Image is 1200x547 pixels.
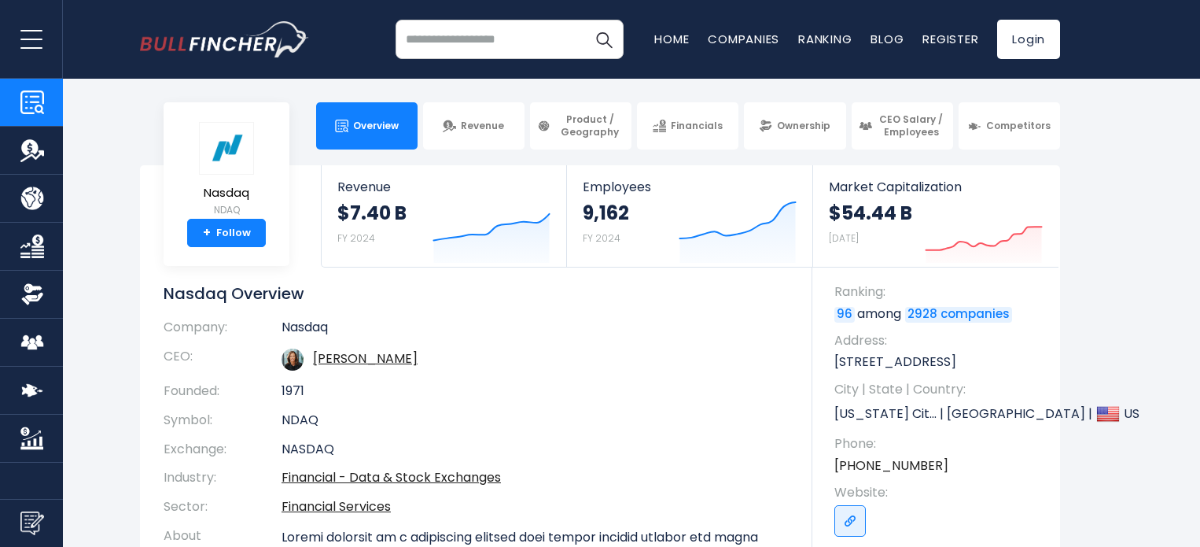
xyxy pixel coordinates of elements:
p: among [834,305,1044,323]
a: Login [997,20,1060,59]
th: Symbol: [164,406,282,435]
small: FY 2024 [337,231,375,245]
th: Sector: [164,493,282,522]
td: NASDAQ [282,435,789,464]
span: Overview [353,120,399,132]
span: Employees [583,179,796,194]
p: [STREET_ADDRESS] [834,353,1044,371]
span: Product / Geography [555,113,624,138]
a: Blog [871,31,904,47]
a: Revenue $7.40 B FY 2024 [322,165,566,267]
button: Search [584,20,624,59]
a: Financials [637,102,738,150]
a: Financial - Data & Stock Exchanges [282,468,501,486]
small: NDAQ [199,203,254,217]
h1: Nasdaq Overview [164,283,789,304]
span: Ranking: [834,283,1044,301]
a: 96 [834,307,855,323]
a: Ranking [798,31,852,47]
span: CEO Salary / Employees [877,113,946,138]
span: City | State | Country: [834,381,1044,398]
small: FY 2024 [583,231,620,245]
th: CEO: [164,342,282,377]
strong: $54.44 B [829,201,912,225]
a: Register [922,31,978,47]
a: Go to homepage [140,21,309,57]
small: [DATE] [829,231,859,245]
span: Website: [834,484,1044,501]
td: 1971 [282,377,789,406]
a: Employees 9,162 FY 2024 [567,165,812,267]
a: Companies [708,31,779,47]
th: Exchange: [164,435,282,464]
span: Phone: [834,435,1044,453]
p: [US_STATE] Cit... | [GEOGRAPHIC_DATA] | US [834,402,1044,426]
a: Competitors [959,102,1060,150]
td: Nasdaq [282,320,789,342]
td: NDAQ [282,406,789,435]
img: adena-friedman.jpg [282,349,304,371]
span: Financials [671,120,723,132]
span: Revenue [461,120,504,132]
a: 2928 companies [905,307,1012,323]
strong: $7.40 B [337,201,407,225]
a: +Follow [187,219,266,247]
a: CEO Salary / Employees [852,102,953,150]
a: Home [654,31,689,47]
a: Go to link [834,505,866,537]
a: Revenue [423,102,525,150]
th: Industry: [164,464,282,493]
a: Market Capitalization $54.44 B [DATE] [813,165,1058,267]
span: Revenue [337,179,550,194]
strong: 9,162 [583,201,629,225]
span: Address: [834,332,1044,349]
th: Company: [164,320,282,342]
img: Ownership [20,283,44,306]
a: ceo [313,349,418,368]
strong: + [203,226,211,240]
span: Competitors [986,120,1051,132]
a: Nasdaq NDAQ [198,121,255,220]
span: Ownership [777,120,830,132]
a: Product / Geography [530,102,631,150]
a: Overview [316,102,418,150]
img: bullfincher logo [140,21,309,57]
span: Nasdaq [199,187,254,200]
a: Financial Services [282,497,391,516]
a: Ownership [744,102,845,150]
a: [PHONE_NUMBER] [834,457,948,475]
span: Market Capitalization [829,179,1043,194]
th: Founded: [164,377,282,406]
